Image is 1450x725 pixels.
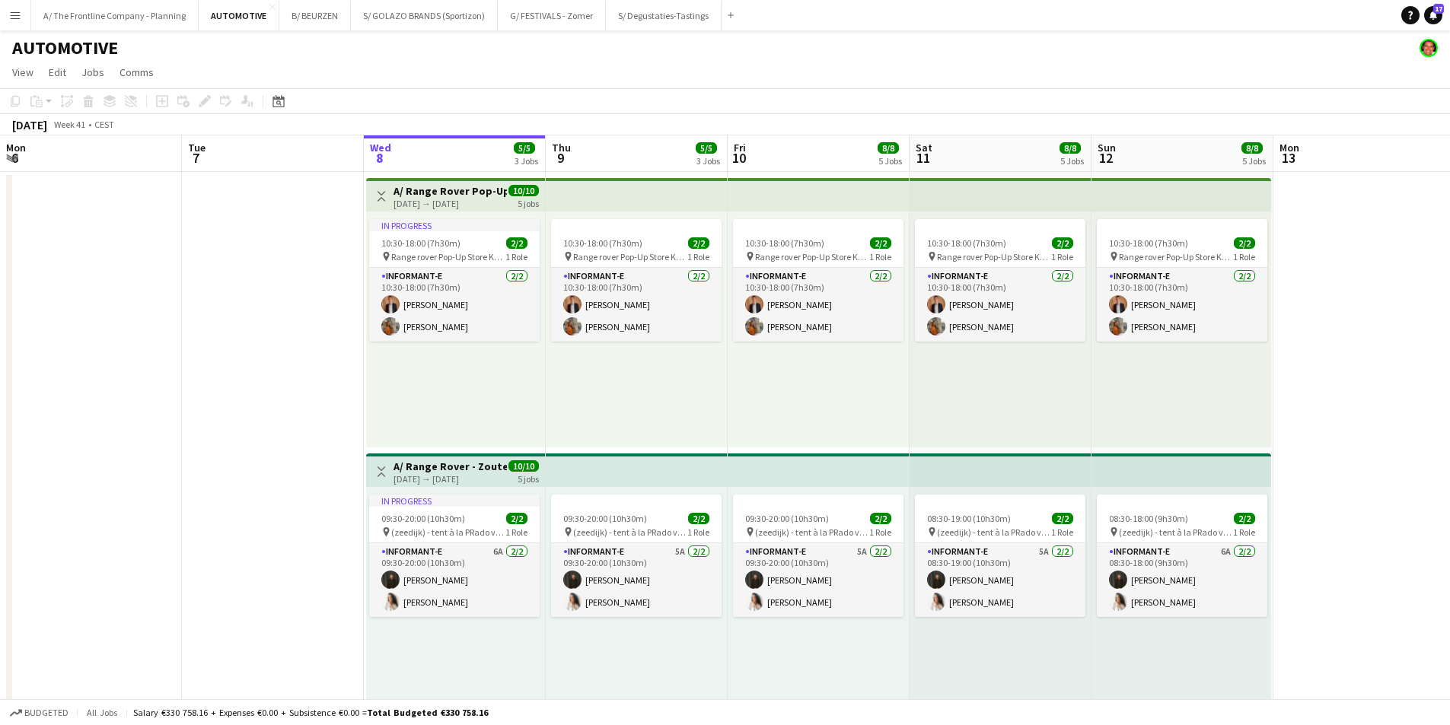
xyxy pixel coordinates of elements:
[279,1,351,30] button: B/ BEURZEN
[368,149,391,167] span: 8
[915,543,1085,617] app-card-role: Informant-e5A2/208:30-19:00 (10h30m)[PERSON_NAME][PERSON_NAME]
[12,37,118,59] h1: AUTOMOTIVE
[199,1,279,30] button: AUTOMOTIVE
[755,526,869,538] span: (zeedijk) - tent à la PRado vorig jaar
[1060,155,1084,167] div: 5 Jobs
[733,219,903,342] div: 10:30-18:00 (7h30m)2/2 Range rover Pop-Up Store Knokke in Kunstgalerij [PERSON_NAME]1 RoleInforma...
[915,494,1085,617] div: 08:30-19:00 (10h30m)2/2 (zeedijk) - tent à la PRado vorig jaar1 RoleInformant-e5A2/208:30-19:00 (...
[1234,237,1255,249] span: 2/2
[1119,251,1233,262] span: Range rover Pop-Up Store Knokke in Kunstgalerij [PERSON_NAME]
[927,237,1006,249] span: 10:30-18:00 (7h30m)
[688,237,709,249] span: 2/2
[6,141,26,154] span: Mon
[745,513,829,524] span: 09:30-20:00 (10h30m)
[869,251,891,262] span: 1 Role
[113,62,160,82] a: Comms
[916,141,932,154] span: Sat
[381,513,465,524] span: 09:30-20:00 (10h30m)
[551,268,722,342] app-card-role: Informant-e2/210:30-18:00 (7h30m)[PERSON_NAME][PERSON_NAME]
[394,459,507,473] h3: A/ Range Rover - Zoute Grand Prix: Zoute GALLERY - (08-12/10/25) - Uren + Taken TBC
[573,526,687,538] span: (zeedijk) - tent à la PRado vorig jaar
[1097,543,1267,617] app-card-role: Informant-e6A2/208:30-18:00 (9h30m)[PERSON_NAME][PERSON_NAME]
[1095,149,1116,167] span: 12
[6,62,40,82] a: View
[731,149,746,167] span: 10
[1242,155,1266,167] div: 5 Jobs
[43,62,72,82] a: Edit
[120,65,154,79] span: Comms
[1097,494,1267,617] app-job-card: 08:30-18:00 (9h30m)2/2 (zeedijk) - tent à la PRado vorig jaar1 RoleInformant-e6A2/208:30-18:00 (9...
[1233,526,1255,538] span: 1 Role
[1280,141,1299,154] span: Mon
[870,237,891,249] span: 2/2
[94,119,114,130] div: CEST
[1097,219,1267,342] app-job-card: 10:30-18:00 (7h30m)2/2 Range rover Pop-Up Store Knokke in Kunstgalerij [PERSON_NAME]1 RoleInforma...
[688,513,709,524] span: 2/2
[606,1,722,30] button: S/ Degustaties-Tastings
[381,237,460,249] span: 10:30-18:00 (7h30m)
[1052,513,1073,524] span: 2/2
[505,251,527,262] span: 1 Role
[369,219,540,231] div: In progress
[687,526,709,538] span: 1 Role
[394,473,507,485] div: [DATE] → [DATE]
[8,704,71,721] button: Budgeted
[391,251,505,262] span: Range rover Pop-Up Store Knokke in Kunstgalerij [PERSON_NAME]
[498,1,606,30] button: G/ FESTIVALS - Zomer
[1433,4,1444,14] span: 17
[515,155,538,167] div: 3 Jobs
[733,543,903,617] app-card-role: Informant-e5A2/209:30-20:00 (10h30m)[PERSON_NAME][PERSON_NAME]
[870,513,891,524] span: 2/2
[50,119,88,130] span: Week 41
[369,494,540,617] app-job-card: In progress09:30-20:00 (10h30m)2/2 (zeedijk) - tent à la PRado vorig jaar1 RoleInformant-e6A2/209...
[1051,251,1073,262] span: 1 Role
[81,65,104,79] span: Jobs
[49,65,66,79] span: Edit
[552,141,571,154] span: Thu
[696,155,720,167] div: 3 Jobs
[573,251,687,262] span: Range rover Pop-Up Store Knokke in Kunstgalerij [PERSON_NAME]
[1052,237,1073,249] span: 2/2
[369,219,540,342] app-job-card: In progress10:30-18:00 (7h30m)2/2 Range rover Pop-Up Store Knokke in Kunstgalerij [PERSON_NAME]1 ...
[369,543,540,617] app-card-role: Informant-e6A2/209:30-20:00 (10h30m)[PERSON_NAME][PERSON_NAME]
[1051,526,1073,538] span: 1 Role
[369,268,540,342] app-card-role: Informant-e2/210:30-18:00 (7h30m)[PERSON_NAME][PERSON_NAME]
[518,472,539,485] div: 5 jobs
[878,142,899,154] span: 8/8
[506,513,527,524] span: 2/2
[394,184,507,198] h3: A/ Range Rover Pop-Up Scene by Range Rover - Zoute Grand Prix - (08-12/10/25) - Uren + Taken TBC
[1098,141,1116,154] span: Sun
[31,1,199,30] button: A/ The Frontline Company - Planning
[508,185,539,196] span: 10/10
[518,196,539,209] div: 5 jobs
[186,149,206,167] span: 7
[1060,142,1081,154] span: 8/8
[733,268,903,342] app-card-role: Informant-e2/210:30-18:00 (7h30m)[PERSON_NAME][PERSON_NAME]
[1233,251,1255,262] span: 1 Role
[755,251,869,262] span: Range rover Pop-Up Store Knokke in Kunstgalerij [PERSON_NAME]
[551,494,722,617] app-job-card: 09:30-20:00 (10h30m)2/2 (zeedijk) - tent à la PRado vorig jaar1 RoleInformant-e5A2/209:30-20:00 (...
[1109,237,1188,249] span: 10:30-18:00 (7h30m)
[733,494,903,617] app-job-card: 09:30-20:00 (10h30m)2/2 (zeedijk) - tent à la PRado vorig jaar1 RoleInformant-e5A2/209:30-20:00 (...
[188,141,206,154] span: Tue
[551,543,722,617] app-card-role: Informant-e5A2/209:30-20:00 (10h30m)[PERSON_NAME][PERSON_NAME]
[927,513,1011,524] span: 08:30-19:00 (10h30m)
[369,494,540,507] div: In progress
[1424,6,1442,24] a: 17
[551,219,722,342] app-job-card: 10:30-18:00 (7h30m)2/2 Range rover Pop-Up Store Knokke in Kunstgalerij [PERSON_NAME]1 RoleInforma...
[506,237,527,249] span: 2/2
[734,141,746,154] span: Fri
[550,149,571,167] span: 9
[394,198,507,209] div: [DATE] → [DATE]
[391,526,505,538] span: (zeedijk) - tent à la PRado vorig jaar
[937,251,1051,262] span: Range rover Pop-Up Store Knokke in Kunstgalerij [PERSON_NAME]
[878,155,902,167] div: 5 Jobs
[563,237,642,249] span: 10:30-18:00 (7h30m)
[133,707,488,718] div: Salary €330 758.16 + Expenses €0.00 + Subsistence €0.00 =
[913,149,932,167] span: 11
